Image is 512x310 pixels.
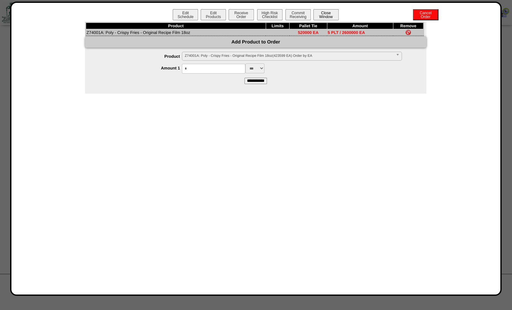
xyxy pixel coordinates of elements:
[285,9,311,20] button: CommitReceiving
[201,9,226,20] button: EditProducts
[289,23,327,29] th: Pallet Tie
[229,9,254,20] button: ReceiveOrder
[327,23,393,29] th: Amount
[393,23,423,29] th: Remove
[328,30,365,35] span: 5 PLT / 2600000 EA
[313,14,339,19] a: CloseWindow
[298,30,318,35] span: 520000 EA
[413,9,438,20] button: CancelOrder
[313,9,339,20] button: CloseWindow
[256,15,284,19] a: High RiskChecklist
[173,9,198,20] button: EditSchedule
[266,23,289,29] th: Limits
[86,29,266,36] td: Z74001A: Poly - Crispy Fries - Original Recipe Film 18oz
[86,23,266,29] th: Product
[98,54,182,59] label: Product
[185,52,393,60] span: Z74001A: Poly - Crispy Fries - Original Recipe Film 18oz(423599 EA) Order by EA
[98,66,182,70] label: Amount 1
[85,36,426,48] div: Add Product to Order
[406,30,411,35] img: Remove Item
[257,9,283,20] button: High RiskChecklist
